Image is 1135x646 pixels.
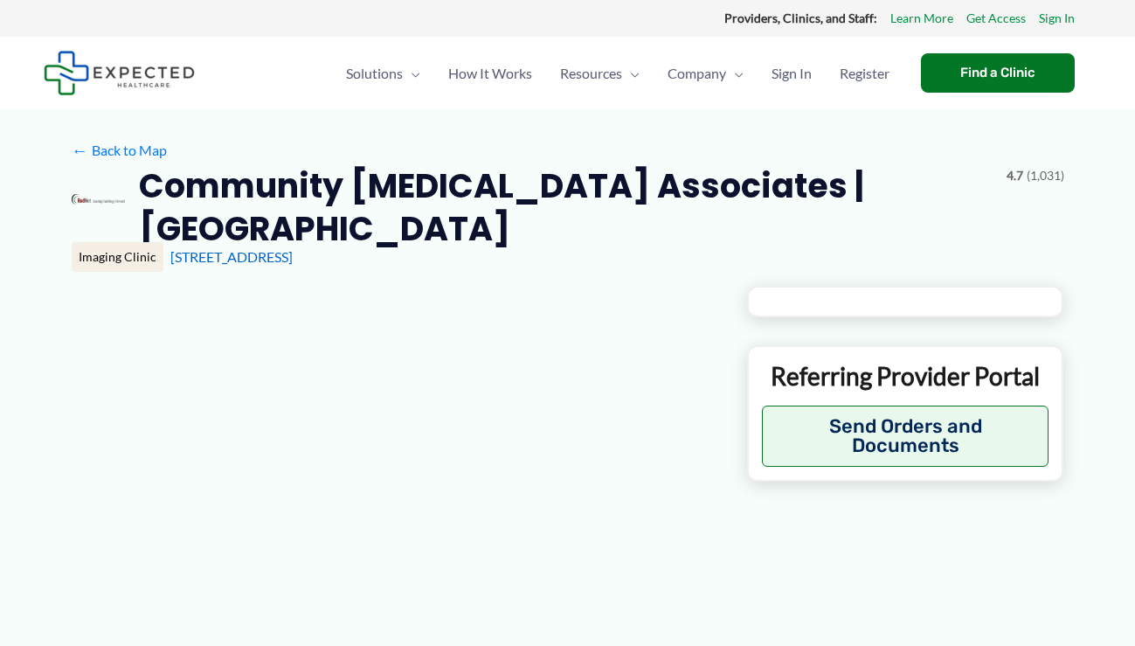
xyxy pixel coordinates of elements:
h2: Community [MEDICAL_DATA] Associates | [GEOGRAPHIC_DATA] [139,164,992,251]
span: Menu Toggle [622,43,640,104]
nav: Primary Site Navigation [332,43,903,104]
a: [STREET_ADDRESS] [170,248,293,265]
a: SolutionsMenu Toggle [332,43,434,104]
a: CompanyMenu Toggle [654,43,758,104]
img: Expected Healthcare Logo - side, dark font, small [44,51,195,95]
span: Sign In [772,43,812,104]
a: Sign In [758,43,826,104]
a: Learn More [890,7,953,30]
span: (1,031) [1027,164,1064,187]
span: Menu Toggle [403,43,420,104]
div: Imaging Clinic [72,242,163,272]
a: ←Back to Map [72,137,167,163]
button: Send Orders and Documents [762,406,1049,467]
span: Register [840,43,889,104]
span: Menu Toggle [726,43,744,104]
a: ResourcesMenu Toggle [546,43,654,104]
a: How It Works [434,43,546,104]
strong: Providers, Clinics, and Staff: [724,10,877,25]
span: Company [668,43,726,104]
a: Find a Clinic [921,53,1075,93]
a: Register [826,43,903,104]
span: 4.7 [1007,164,1023,187]
a: Get Access [966,7,1026,30]
a: Sign In [1039,7,1075,30]
p: Referring Provider Portal [762,360,1049,392]
span: Solutions [346,43,403,104]
span: ← [72,142,88,158]
span: Resources [560,43,622,104]
span: How It Works [448,43,532,104]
